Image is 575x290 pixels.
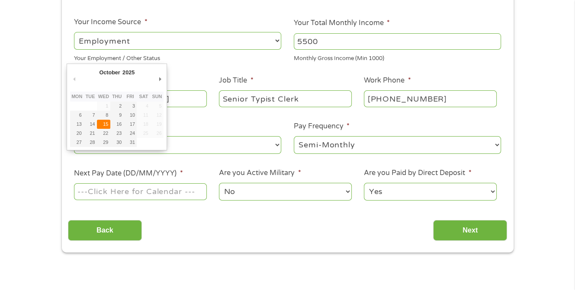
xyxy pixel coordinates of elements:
[70,111,84,120] button: 6
[124,129,137,138] button: 24
[110,102,124,111] button: 2
[71,94,82,99] abbr: Monday
[68,220,142,241] input: Back
[294,122,350,131] label: Pay Frequency
[74,51,281,63] div: Your Employment / Other Status
[84,120,97,129] button: 14
[110,111,124,120] button: 9
[219,76,253,85] label: Job Title
[364,169,471,178] label: Are you Paid by Direct Deposit
[294,19,390,28] label: Your Total Monthly Income
[152,94,162,99] abbr: Sunday
[219,90,351,107] input: Cashier
[98,94,109,99] abbr: Wednesday
[74,18,147,27] label: Your Income Source
[121,67,135,79] div: 2025
[124,102,137,111] button: 3
[112,94,122,99] abbr: Thursday
[97,111,110,120] button: 8
[97,120,110,129] button: 15
[126,94,134,99] abbr: Friday
[110,129,124,138] button: 23
[433,220,507,241] input: Next
[110,138,124,147] button: 30
[86,94,95,99] abbr: Tuesday
[70,129,84,138] button: 20
[364,90,496,107] input: (231) 754-4010
[219,169,301,178] label: Are you Active Military
[156,73,164,85] button: Next Month
[124,120,137,129] button: 17
[294,33,501,50] input: 1800
[97,129,110,138] button: 22
[74,183,206,200] input: Use the arrow keys to pick a date
[74,169,183,178] label: Next Pay Date (DD/MM/YYYY)
[139,94,148,99] abbr: Saturday
[364,76,411,85] label: Work Phone
[70,120,84,129] button: 13
[84,111,97,120] button: 7
[294,51,501,63] div: Monthly Gross Income (Min 1000)
[110,120,124,129] button: 16
[84,138,97,147] button: 28
[70,138,84,147] button: 27
[97,138,110,147] button: 29
[124,111,137,120] button: 10
[84,129,97,138] button: 21
[98,67,122,79] div: October
[124,138,137,147] button: 31
[70,73,78,85] button: Previous Month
